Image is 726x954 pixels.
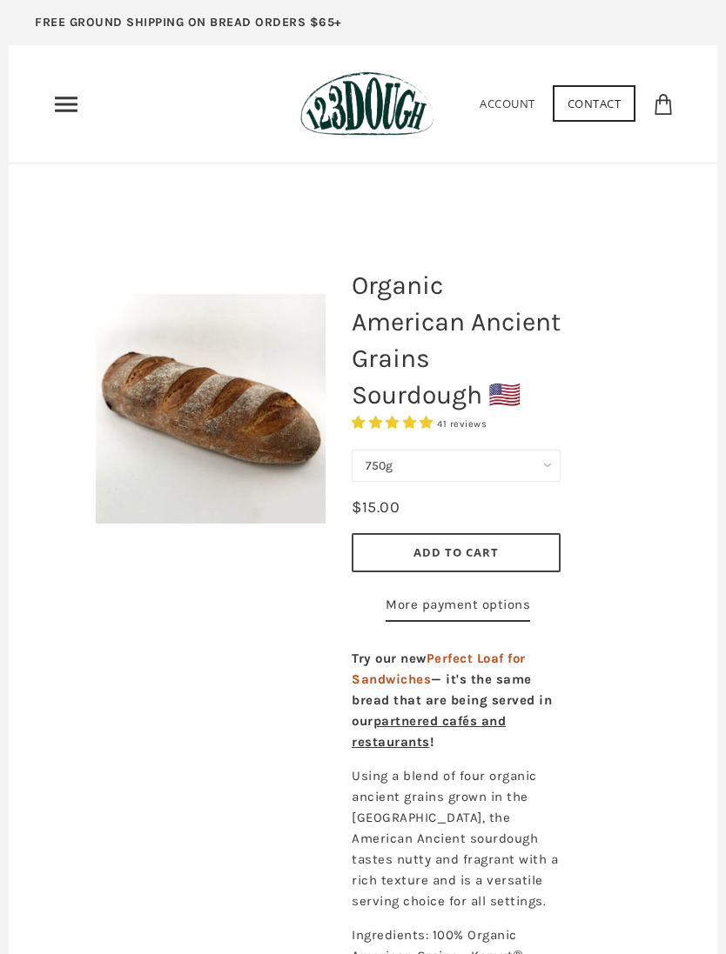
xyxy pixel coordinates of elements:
img: 123Dough Bakery [300,71,434,137]
a: FREE GROUND SHIPPING ON BREAD ORDERS $65+ [9,9,368,45]
a: More payment options [386,594,530,622]
span: Add to Cart [413,544,499,560]
div: $15.00 [352,495,400,520]
span: 41 reviews [437,418,487,430]
strong: Try our new — it's the same bread that are being served in our ! [352,650,552,750]
span: Using a blend of four organic ancient grains grown in the [GEOGRAPHIC_DATA], the American Ancient... [352,768,558,909]
p: FREE GROUND SHIPPING ON BREAD ORDERS $65+ [35,13,342,32]
img: Organic American Ancient Grains Sourdough 🇺🇸 [96,294,326,524]
a: Contact [553,85,636,122]
a: Account [480,96,535,111]
nav: Primary [52,90,80,118]
span: 4.93 stars [352,415,437,430]
h1: Organic American Ancient Grains Sourdough 🇺🇸 [339,258,574,422]
button: Add to Cart [352,533,561,572]
a: partnered cafés and restaurants [352,713,506,750]
span: Perfect Loaf for Sandwiches [352,650,526,687]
